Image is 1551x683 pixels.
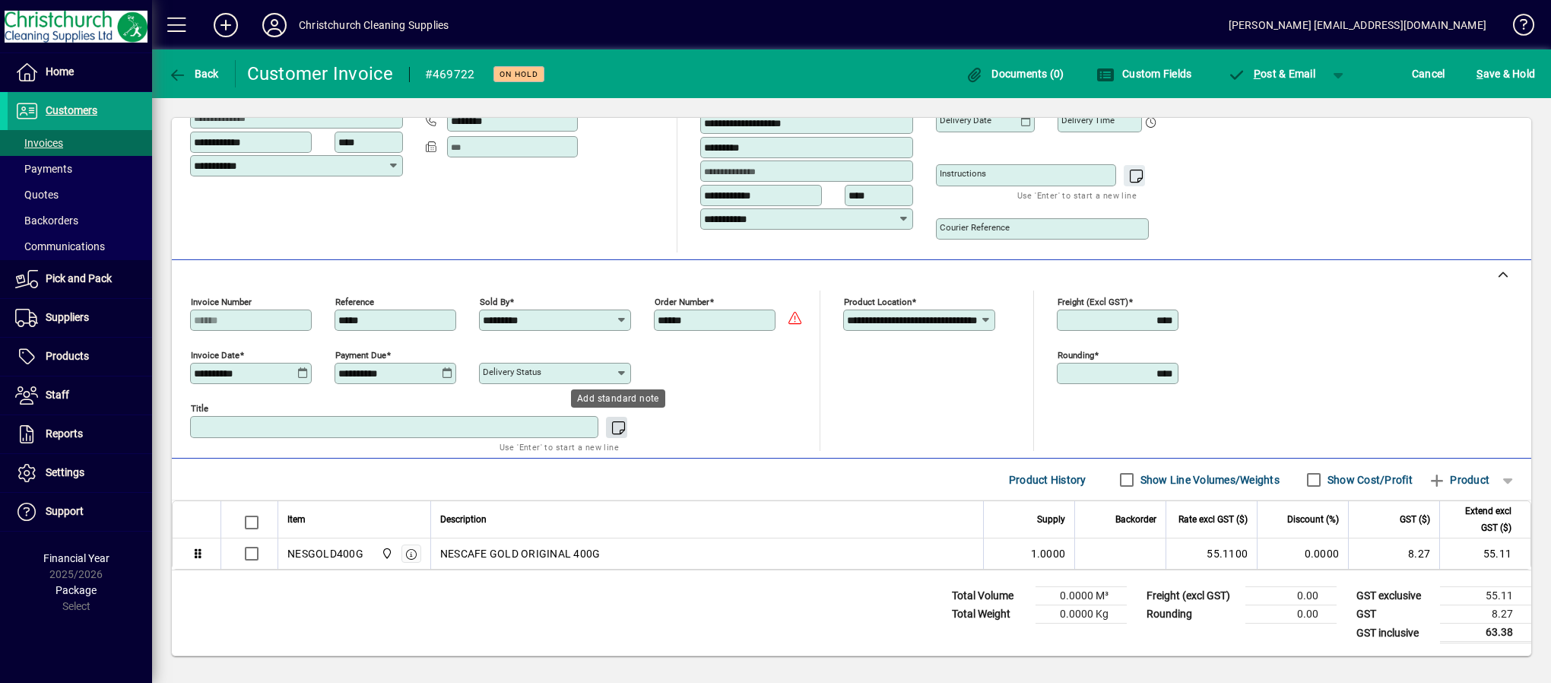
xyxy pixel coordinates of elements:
[1420,466,1497,494] button: Product
[46,389,69,401] span: Staff
[1349,624,1440,643] td: GST inclusive
[1440,587,1531,605] td: 55.11
[1139,587,1245,605] td: Freight (excl GST)
[1036,605,1127,624] td: 0.0000 Kg
[940,115,991,125] mat-label: Delivery date
[8,233,152,259] a: Communications
[8,454,152,492] a: Settings
[15,240,105,253] span: Communications
[440,511,487,528] span: Description
[8,260,152,298] a: Pick and Pack
[500,69,538,79] span: On hold
[46,272,112,284] span: Pick and Pack
[571,389,665,408] div: Add standard note
[440,546,601,561] span: NESCAFE GOLD ORIGINAL 400G
[46,466,84,478] span: Settings
[335,297,374,307] mat-label: Reference
[1349,605,1440,624] td: GST
[15,189,59,201] span: Quotes
[655,297,709,307] mat-label: Order number
[46,427,83,440] span: Reports
[15,137,63,149] span: Invoices
[168,68,219,80] span: Back
[1175,546,1248,561] div: 55.1100
[1439,538,1530,569] td: 55.11
[1440,624,1531,643] td: 63.38
[8,376,152,415] a: Staff
[299,13,449,37] div: Christchurch Cleaning Supplies
[1061,115,1115,125] mat-label: Delivery time
[480,297,509,307] mat-label: Sold by
[1476,68,1483,80] span: S
[1009,468,1086,492] span: Product History
[944,605,1036,624] td: Total Weight
[1324,472,1413,488] label: Show Cost/Profit
[8,493,152,531] a: Support
[1227,68,1315,80] span: ost & Email
[1137,472,1280,488] label: Show Line Volumes/Weights
[500,438,619,456] mat-hint: Use 'Enter' to start a new line
[1229,13,1486,37] div: [PERSON_NAME] [EMAIL_ADDRESS][DOMAIN_NAME]
[1245,587,1337,605] td: 0.00
[201,11,250,39] button: Add
[46,104,97,116] span: Customers
[164,60,223,87] button: Back
[962,60,1068,87] button: Documents (0)
[844,297,912,307] mat-label: Product location
[1037,511,1065,528] span: Supply
[1428,468,1489,492] span: Product
[377,545,395,562] span: Christchurch Cleaning Supplies Ltd
[46,505,84,517] span: Support
[8,299,152,337] a: Suppliers
[335,350,386,361] mat-label: Payment due
[1096,68,1192,80] span: Custom Fields
[46,311,89,323] span: Suppliers
[8,130,152,156] a: Invoices
[1254,68,1261,80] span: P
[1058,297,1128,307] mat-label: Freight (excl GST)
[1440,605,1531,624] td: 8.27
[1257,538,1348,569] td: 0.0000
[152,60,236,87] app-page-header-button: Back
[247,62,394,86] div: Customer Invoice
[8,208,152,233] a: Backorders
[1093,60,1196,87] button: Custom Fields
[15,214,78,227] span: Backorders
[8,156,152,182] a: Payments
[1502,3,1532,52] a: Knowledge Base
[8,182,152,208] a: Quotes
[1003,466,1093,494] button: Product History
[1473,60,1539,87] button: Save & Hold
[287,511,306,528] span: Item
[287,546,363,561] div: NESGOLD400G
[56,584,97,596] span: Package
[8,415,152,453] a: Reports
[8,53,152,91] a: Home
[483,367,541,377] mat-label: Delivery status
[1348,538,1439,569] td: 8.27
[1178,511,1248,528] span: Rate excl GST ($)
[15,163,72,175] span: Payments
[191,350,239,361] mat-label: Invoice date
[1476,62,1535,86] span: ave & Hold
[1058,350,1094,361] mat-label: Rounding
[1245,605,1337,624] td: 0.00
[8,338,152,376] a: Products
[1220,60,1323,87] button: Post & Email
[46,350,89,362] span: Products
[1017,186,1137,204] mat-hint: Use 'Enter' to start a new line
[1400,511,1430,528] span: GST ($)
[250,11,299,39] button: Profile
[1349,587,1440,605] td: GST exclusive
[425,62,475,87] div: #469722
[1031,546,1066,561] span: 1.0000
[1408,60,1449,87] button: Cancel
[940,222,1010,233] mat-label: Courier Reference
[46,65,74,78] span: Home
[1115,511,1156,528] span: Backorder
[1139,605,1245,624] td: Rounding
[966,68,1064,80] span: Documents (0)
[1449,503,1511,536] span: Extend excl GST ($)
[191,403,208,414] mat-label: Title
[1287,511,1339,528] span: Discount (%)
